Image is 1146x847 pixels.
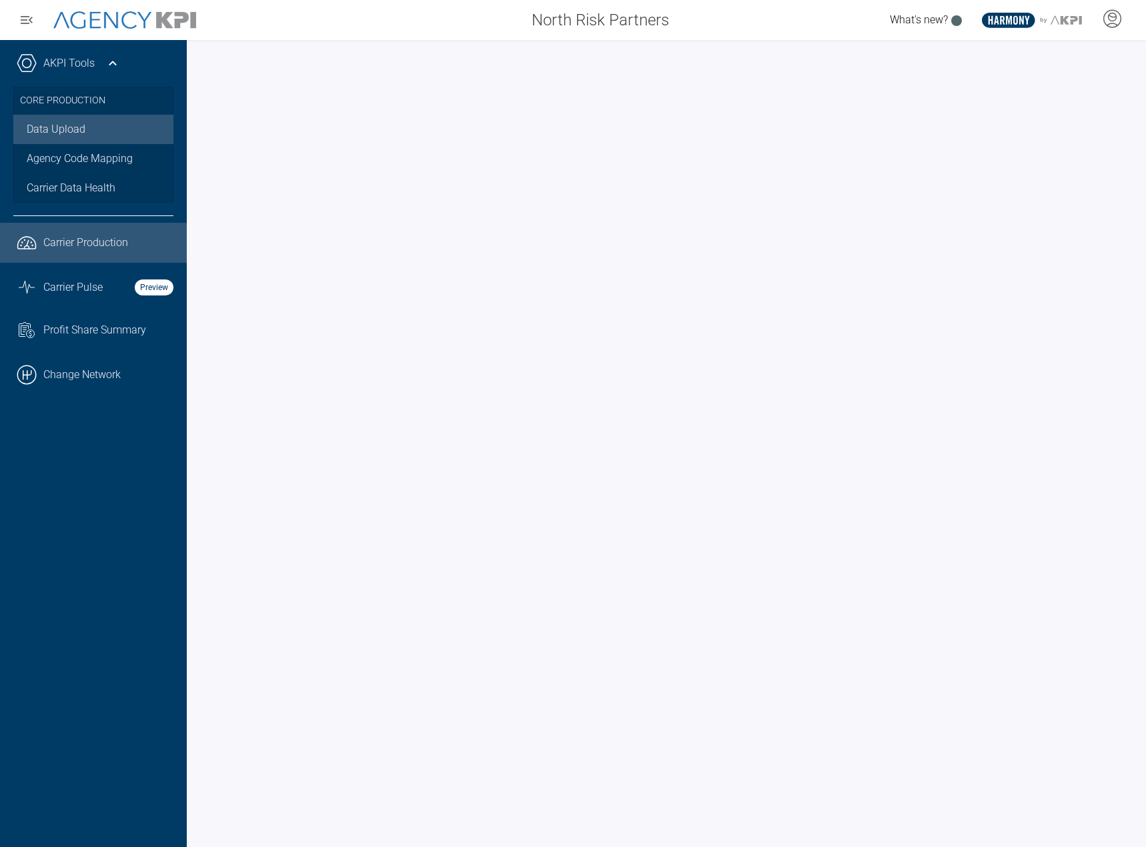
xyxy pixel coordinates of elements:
[890,13,948,26] span: What's new?
[532,8,669,32] span: North Risk Partners
[135,279,173,295] strong: Preview
[43,279,103,295] span: Carrier Pulse
[27,180,115,196] span: Carrier Data Health
[43,235,128,251] span: Carrier Production
[13,173,173,203] a: Carrier Data Health
[20,87,167,115] h3: Core Production
[43,55,95,71] a: AKPI Tools
[13,144,173,173] a: Agency Code Mapping
[13,115,173,144] a: Data Upload
[43,322,146,338] span: Profit Share Summary
[53,11,196,29] img: AgencyKPI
